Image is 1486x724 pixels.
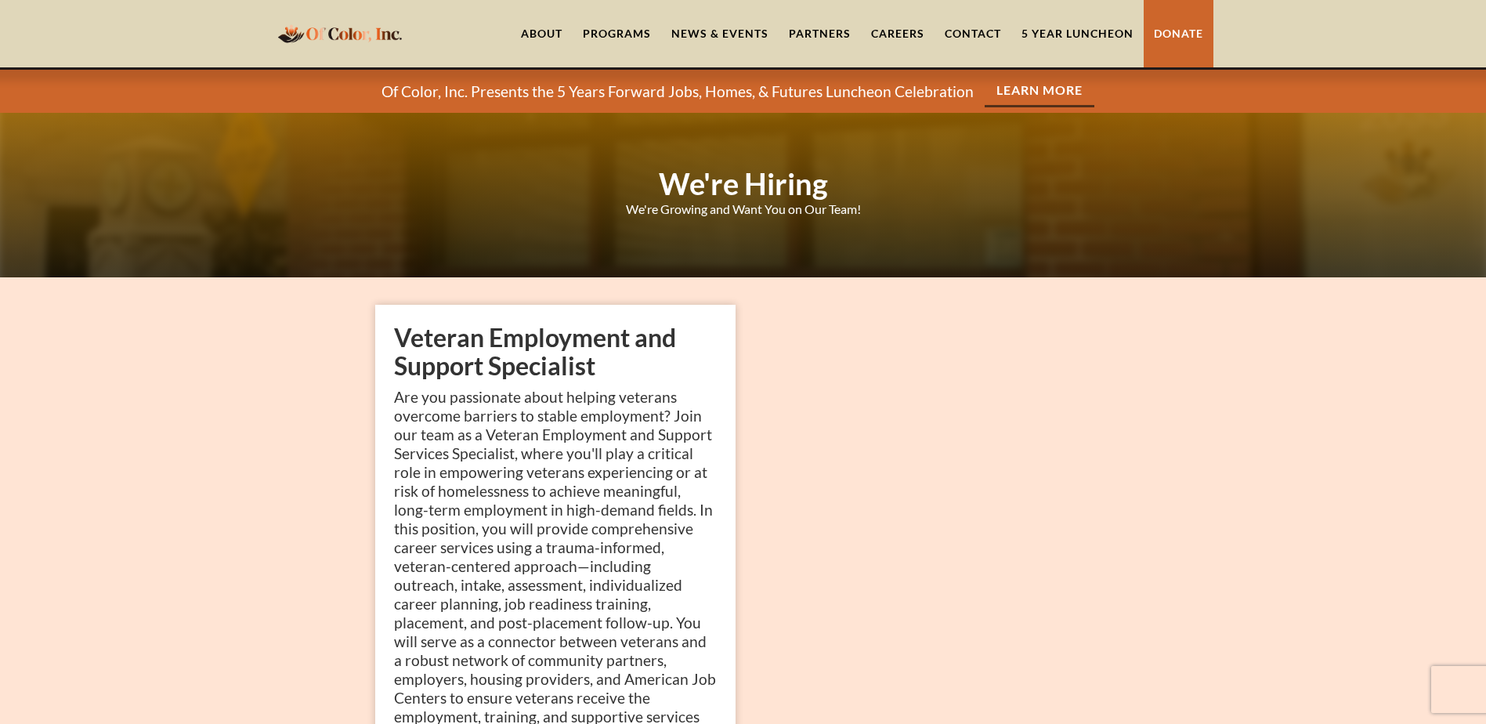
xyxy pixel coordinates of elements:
div: We're Growing and Want You on Our Team! [626,201,861,217]
p: Of Color, Inc. Presents the 5 Years Forward Jobs, Homes, & Futures Luncheon Celebration [381,82,974,101]
h2: Veteran Employment and Support Specialist [394,324,717,380]
div: Programs [583,26,651,42]
a: Learn More [985,75,1094,107]
strong: We're Hiring [659,165,828,201]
